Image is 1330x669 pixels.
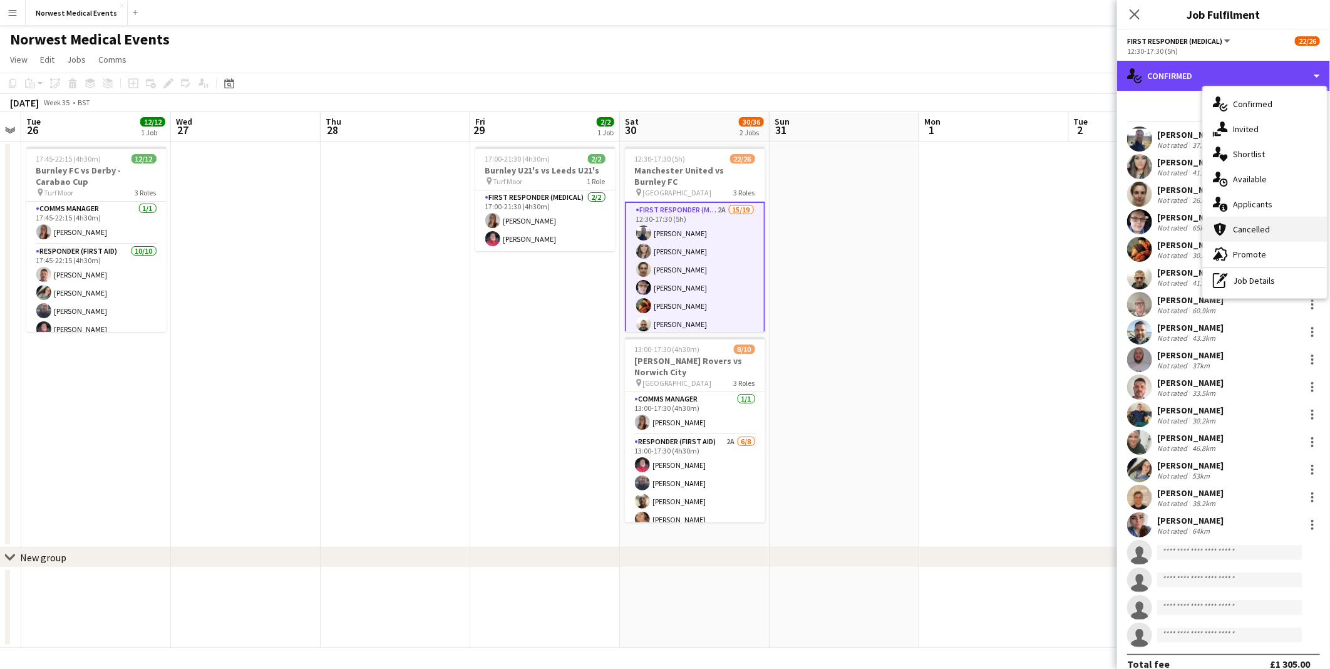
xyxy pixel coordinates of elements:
span: Edit [40,54,54,65]
span: 26 [24,123,41,137]
span: View [10,54,28,65]
span: 30 [623,123,639,137]
div: Not rated [1157,333,1190,343]
div: [PERSON_NAME] [1157,129,1224,140]
span: 28 [324,123,341,137]
div: 26.6km [1190,195,1218,205]
h1: Norwest Medical Events [10,30,170,49]
a: Jobs [62,51,91,68]
div: Not rated [1157,223,1190,232]
div: Applicants [1203,192,1327,217]
span: 13:00-17:30 (4h30m) [635,345,700,354]
div: New group [20,551,66,564]
span: Thu [326,116,341,127]
div: Not rated [1157,278,1190,288]
span: 29 [473,123,485,137]
div: 43.3km [1190,333,1218,343]
span: 31 [773,123,790,137]
span: Sun [775,116,790,127]
span: Tue [1074,116,1088,127]
div: 13:00-17:30 (4h30m)8/10[PERSON_NAME] Rovers vs Norwich City [GEOGRAPHIC_DATA]3 RolesComms Manager... [625,337,765,522]
div: 17:00-21:30 (4h30m)2/2Burnley U21's vs Leeds U21's Turf Moor1 RoleFirst Responder (Medical)2/217:... [475,147,616,251]
a: Comms [93,51,131,68]
div: 38.2km [1190,499,1218,508]
div: Not rated [1157,526,1190,536]
span: Tue [26,116,41,127]
span: Week 35 [41,98,73,107]
span: [GEOGRAPHIC_DATA] [643,188,712,197]
div: 64km [1190,526,1212,536]
span: 22/26 [730,154,755,163]
div: Not rated [1157,195,1190,205]
div: Confirmed [1117,61,1330,91]
div: Not rated [1157,499,1190,508]
span: 12/12 [131,154,157,163]
div: [PERSON_NAME] [1157,212,1224,223]
div: Not rated [1157,416,1190,425]
a: Edit [35,51,59,68]
app-card-role: Comms Manager1/113:00-17:30 (4h30m)[PERSON_NAME] [625,392,765,435]
div: [PERSON_NAME] [1157,377,1224,388]
div: Not rated [1157,443,1190,453]
div: Not rated [1157,361,1190,370]
span: Sat [625,116,639,127]
a: View [5,51,33,68]
div: Cancelled [1203,217,1327,242]
div: [PERSON_NAME] [1157,460,1224,471]
span: First Responder (Medical) [1127,36,1222,46]
span: Fri [475,116,485,127]
div: Confirmed [1203,91,1327,117]
span: 12:30-17:30 (5h) [635,154,686,163]
div: Not rated [1157,306,1190,315]
div: 46.8km [1190,443,1218,453]
div: Job Details [1203,268,1327,293]
div: Not rated [1157,168,1190,177]
div: 60.9km [1190,306,1218,315]
app-job-card: 17:45-22:15 (4h30m)12/12Burnley FC vs Derby - Carabao Cup Turf Moor3 RolesComms Manager1/117:45-2... [26,147,167,332]
span: 8/10 [734,345,755,354]
h3: [PERSON_NAME] Rovers vs Norwich City [625,355,765,378]
span: 1 Role [587,177,606,186]
div: [PERSON_NAME] [1157,322,1224,333]
div: Not rated [1157,140,1190,150]
div: [PERSON_NAME] [1157,432,1224,443]
div: 33.5km [1190,388,1218,398]
span: 17:45-22:15 (4h30m) [36,154,101,163]
div: 2 Jobs [740,128,763,137]
h3: Job Fulfilment [1117,6,1330,23]
app-card-role: First Responder (Medical)2A15/1912:30-17:30 (5h)[PERSON_NAME][PERSON_NAME][PERSON_NAME][PERSON_NA... [625,202,765,574]
span: 17:00-21:30 (4h30m) [485,154,550,163]
div: 41.7km [1190,278,1218,288]
div: [PERSON_NAME] [1157,239,1224,251]
div: [PERSON_NAME] [1157,294,1224,306]
div: 37.1km [1190,140,1218,150]
span: Turf Moor [493,177,523,186]
div: 1 Job [141,128,165,137]
div: [DATE] [10,96,39,109]
div: [PERSON_NAME] [1157,157,1224,168]
span: 22/26 [1295,36,1320,46]
div: 41.7km [1190,168,1218,177]
div: Not rated [1157,471,1190,480]
app-card-role: Responder (First Aid)2A6/813:00-17:30 (4h30m)[PERSON_NAME][PERSON_NAME][PERSON_NAME][PERSON_NAME] [625,435,765,604]
span: 3 Roles [734,188,755,197]
div: Not rated [1157,251,1190,260]
span: 3 Roles [135,188,157,197]
app-job-card: 12:30-17:30 (5h)22/26Manchester United vs Burnley FC [GEOGRAPHIC_DATA]3 RolesFirst Responder (Med... [625,147,765,332]
div: 30.8km [1190,251,1218,260]
span: 12/12 [140,117,165,127]
div: BST [78,98,90,107]
div: Invited [1203,117,1327,142]
span: 2/2 [588,154,606,163]
span: [GEOGRAPHIC_DATA] [643,378,712,388]
div: [PERSON_NAME] [1157,350,1224,361]
div: [PERSON_NAME] [1157,267,1224,278]
app-card-role: Responder (First Aid)10/1017:45-22:15 (4h30m)[PERSON_NAME][PERSON_NAME][PERSON_NAME][PERSON_NAME] [26,244,167,450]
div: [PERSON_NAME] [1157,515,1224,526]
div: 30.2km [1190,416,1218,425]
span: 27 [174,123,192,137]
div: Promote [1203,242,1327,267]
div: [PERSON_NAME] [1157,487,1224,499]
